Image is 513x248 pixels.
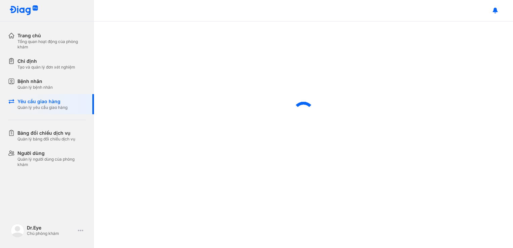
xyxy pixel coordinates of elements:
div: Tổng quan hoạt động của phòng khám [17,39,86,50]
div: Quản lý người dùng của phòng khám [17,157,86,167]
div: Người dùng [17,150,86,157]
div: Yêu cầu giao hàng [17,98,67,105]
div: Trang chủ [17,32,86,39]
div: Chỉ định [17,58,75,65]
div: Quản lý bệnh nhân [17,85,53,90]
div: Bảng đối chiếu dịch vụ [17,130,75,136]
div: Tạo và quản lý đơn xét nghiệm [17,65,75,70]
div: Quản lý yêu cầu giao hàng [17,105,67,110]
div: Bệnh nhân [17,78,53,85]
div: Quản lý bảng đối chiếu dịch vụ [17,136,75,142]
img: logo [9,5,38,16]
div: Chủ phòng khám [27,231,75,236]
div: Dr.Eye [27,225,75,231]
img: logo [11,224,24,237]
